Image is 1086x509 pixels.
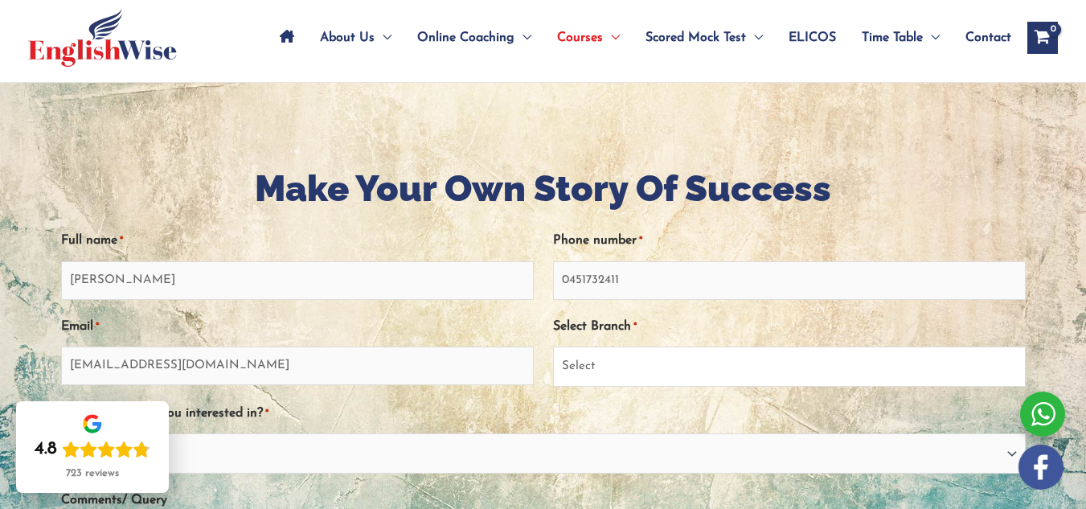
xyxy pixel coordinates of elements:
[645,10,746,66] span: Scored Mock Test
[320,10,375,66] span: About Us
[553,228,642,254] label: Phone number
[1018,445,1063,490] img: white-facebook.png
[776,10,849,66] a: ELICOS
[862,10,923,66] span: Time Table
[544,10,633,66] a: CoursesMenu Toggle
[307,10,404,66] a: About UsMenu Toggle
[789,10,836,66] span: ELICOS
[404,10,544,66] a: Online CoachingMenu Toggle
[953,10,1011,66] a: Contact
[965,10,1011,66] span: Contact
[66,467,119,480] div: 723 reviews
[849,10,953,66] a: Time TableMenu Toggle
[35,438,57,461] div: 4.8
[633,10,776,66] a: Scored Mock TestMenu Toggle
[514,10,531,66] span: Menu Toggle
[746,10,763,66] span: Menu Toggle
[61,314,99,340] label: Email
[35,438,150,461] div: Rating: 4.8 out of 5
[923,10,940,66] span: Menu Toggle
[417,10,514,66] span: Online Coaching
[375,10,391,66] span: Menu Toggle
[61,228,123,254] label: Full name
[267,10,1011,66] nav: Site Navigation: Main Menu
[557,10,603,66] span: Courses
[1027,22,1058,54] a: View Shopping Cart, empty
[553,314,637,340] label: Select Branch
[28,9,177,67] img: cropped-ew-logo
[61,400,268,427] label: What course are you interested in?
[603,10,620,66] span: Menu Toggle
[61,163,1026,214] h1: Make Your Own Story Of Success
